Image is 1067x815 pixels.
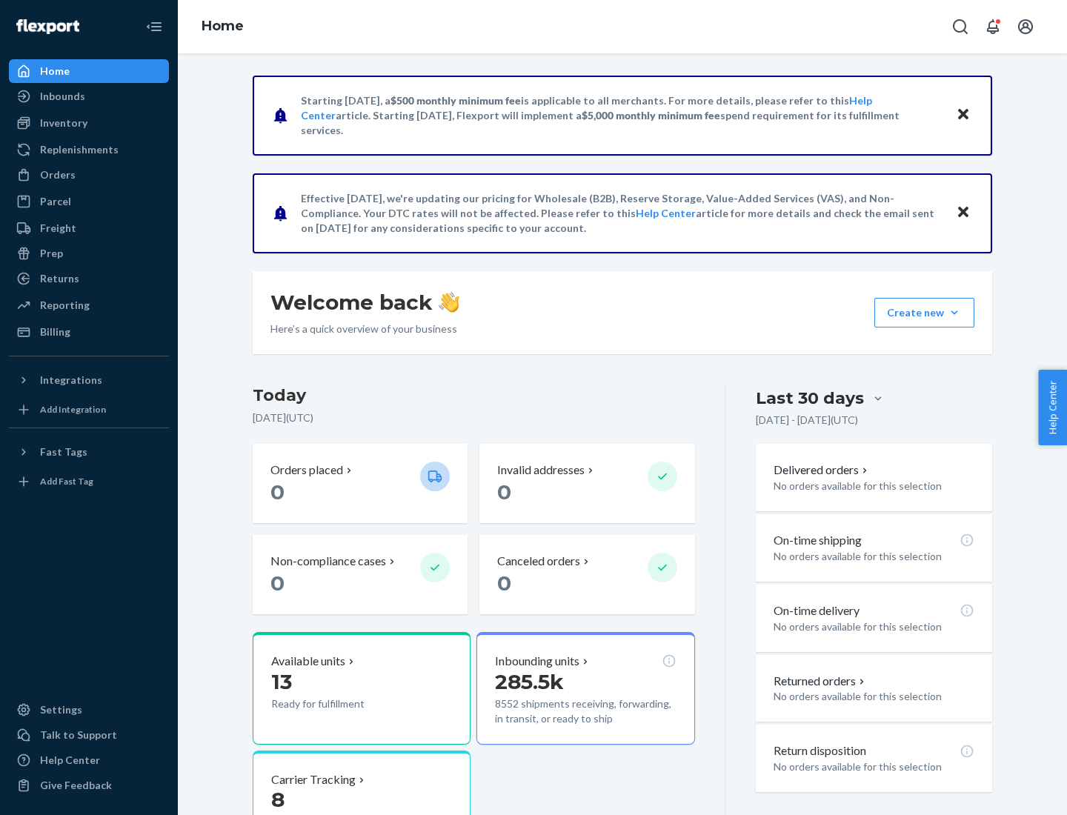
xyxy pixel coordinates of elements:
[9,398,169,422] a: Add Integration
[40,403,106,416] div: Add Integration
[40,728,117,742] div: Talk to Support
[774,602,860,619] p: On-time delivery
[439,292,459,313] img: hand-wave emoji
[40,89,85,104] div: Inbounds
[253,410,695,425] p: [DATE] ( UTC )
[301,191,942,236] p: Effective [DATE], we're updating our pricing for Wholesale (B2B), Reserve Storage, Value-Added Se...
[9,190,169,213] a: Parcel
[270,462,343,479] p: Orders placed
[945,12,975,41] button: Open Search Box
[271,669,292,694] span: 13
[190,5,256,48] ol: breadcrumbs
[40,167,76,182] div: Orders
[9,774,169,797] button: Give Feedback
[271,696,408,711] p: Ready for fulfillment
[495,653,579,670] p: Inbounding units
[9,163,169,187] a: Orders
[253,632,471,745] button: Available units13Ready for fulfillment
[40,373,102,387] div: Integrations
[774,742,866,759] p: Return disposition
[270,570,285,596] span: 0
[40,221,76,236] div: Freight
[874,298,974,327] button: Create new
[40,753,100,768] div: Help Center
[40,246,63,261] div: Prep
[270,289,459,316] h1: Welcome back
[9,267,169,290] a: Returns
[479,444,694,523] button: Invalid addresses 0
[497,570,511,596] span: 0
[497,553,580,570] p: Canceled orders
[271,771,356,788] p: Carrier Tracking
[636,207,696,219] a: Help Center
[9,242,169,265] a: Prep
[270,322,459,336] p: Here’s a quick overview of your business
[1038,370,1067,445] button: Help Center
[954,104,973,126] button: Close
[774,532,862,549] p: On-time shipping
[40,702,82,717] div: Settings
[270,479,285,505] span: 0
[253,444,468,523] button: Orders placed 0
[774,673,868,690] button: Returned orders
[954,202,973,224] button: Close
[40,298,90,313] div: Reporting
[270,553,386,570] p: Non-compliance cases
[390,94,521,107] span: $500 monthly minimum fee
[497,462,585,479] p: Invalid addresses
[9,59,169,83] a: Home
[271,787,285,812] span: 8
[40,271,79,286] div: Returns
[9,111,169,135] a: Inventory
[40,64,70,79] div: Home
[9,368,169,392] button: Integrations
[9,470,169,493] a: Add Fast Tag
[978,12,1008,41] button: Open notifications
[774,479,974,493] p: No orders available for this selection
[774,689,974,704] p: No orders available for this selection
[582,109,720,122] span: $5,000 monthly minimum fee
[9,138,169,162] a: Replenishments
[495,696,676,726] p: 8552 shipments receiving, forwarding, in transit, or ready to ship
[40,778,112,793] div: Give Feedback
[139,12,169,41] button: Close Navigation
[1011,12,1040,41] button: Open account menu
[756,413,858,428] p: [DATE] - [DATE] ( UTC )
[271,653,345,670] p: Available units
[9,84,169,108] a: Inbounds
[495,669,564,694] span: 285.5k
[40,142,119,157] div: Replenishments
[774,549,974,564] p: No orders available for this selection
[774,619,974,634] p: No orders available for this selection
[9,698,169,722] a: Settings
[40,116,87,130] div: Inventory
[756,387,864,410] div: Last 30 days
[9,320,169,344] a: Billing
[476,632,694,745] button: Inbounding units285.5k8552 shipments receiving, forwarding, in transit, or ready to ship
[253,535,468,614] button: Non-compliance cases 0
[479,535,694,614] button: Canceled orders 0
[40,325,70,339] div: Billing
[9,748,169,772] a: Help Center
[9,723,169,747] a: Talk to Support
[253,384,695,408] h3: Today
[40,194,71,209] div: Parcel
[40,445,87,459] div: Fast Tags
[774,462,871,479] button: Delivered orders
[40,475,93,488] div: Add Fast Tag
[9,293,169,317] a: Reporting
[301,93,942,138] p: Starting [DATE], a is applicable to all merchants. For more details, please refer to this article...
[9,440,169,464] button: Fast Tags
[9,216,169,240] a: Freight
[16,19,79,34] img: Flexport logo
[497,479,511,505] span: 0
[202,18,244,34] a: Home
[774,759,974,774] p: No orders available for this selection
